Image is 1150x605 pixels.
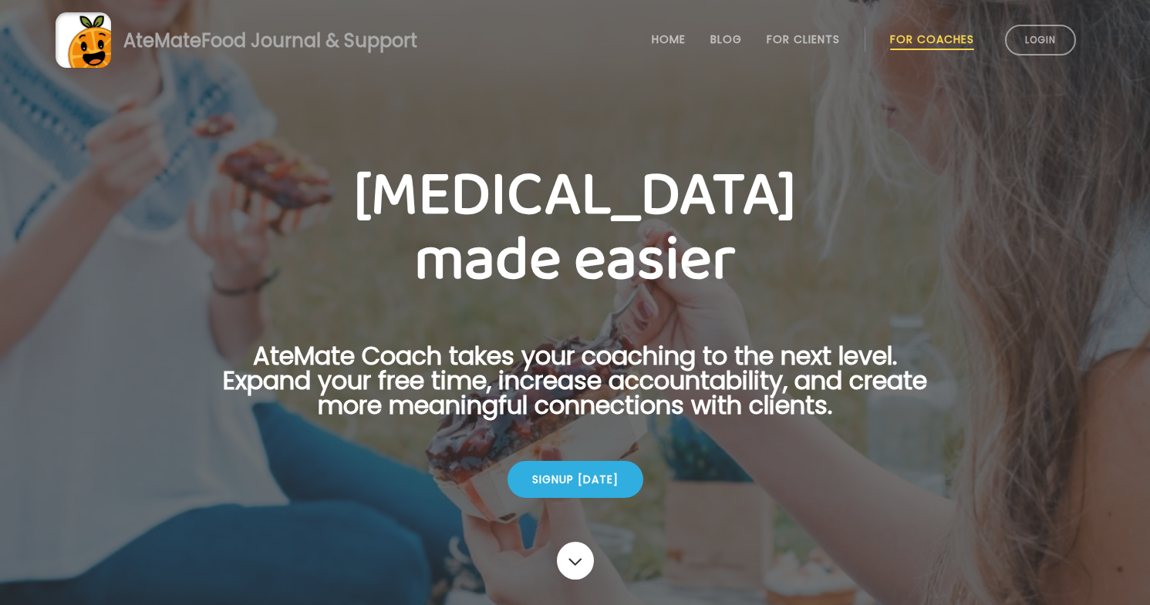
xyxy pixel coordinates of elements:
span: Food Journal & Support [201,28,417,53]
a: For Coaches [890,33,974,45]
a: Home [652,33,686,45]
a: Blog [710,33,742,45]
p: AteMate Coach takes your coaching to the next level. Expand your free time, increase accountabili... [199,344,952,436]
h1: [MEDICAL_DATA] made easier [199,163,952,293]
a: For Clients [767,33,840,45]
a: Login [1005,25,1076,55]
div: Signup [DATE] [508,461,643,498]
div: AteMate [111,27,417,54]
a: AteMateFood Journal & Support [56,12,1094,68]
